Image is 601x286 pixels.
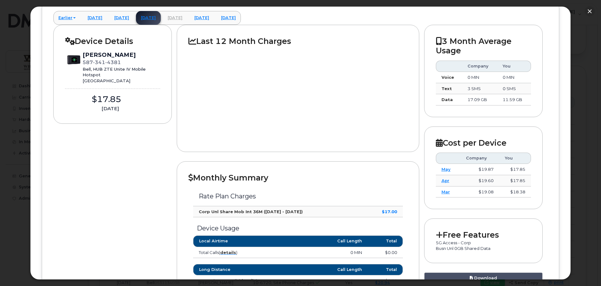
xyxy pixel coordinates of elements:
span: ( ) [239,278,257,283]
th: You [499,153,531,164]
a: details [220,250,236,255]
td: $17.85 [499,164,531,175]
div: $17.85 [65,94,148,105]
a: details [240,278,256,283]
td: $19.60 [460,175,499,186]
a: Apr [441,178,449,183]
h2: Monthly Summary [188,173,407,182]
td: $18.38 [499,186,531,198]
strong: Corp Unl Share Mob Int 36M ([DATE] - [DATE]) [199,209,303,214]
strong: $17.00 [382,209,397,214]
th: Long Distance [193,264,280,275]
td: $17.85 [499,175,531,186]
th: Total [368,264,403,275]
strong: Data [441,97,453,102]
th: Call Length [280,264,368,275]
a: Download [424,273,543,284]
h2: Free Features [436,230,531,240]
th: Company [460,153,499,164]
td: $19.08 [460,186,499,198]
th: Local Airtime [193,235,280,247]
td: Total Calls [193,247,280,258]
iframe: Messenger Launcher [574,259,596,281]
p: 5G Access - Corp [436,240,531,246]
th: Total [368,235,403,247]
td: $0.00 [368,247,403,258]
span: ( ) [219,250,237,255]
td: 0 MIN [280,247,368,258]
a: Mar [441,189,450,194]
h3: Device Usage [193,225,403,232]
td: $19.87 [460,164,499,175]
th: Call Length [280,235,368,247]
div: [DATE] [65,105,155,112]
a: May [441,167,451,172]
h3: Rate Plan Charges [199,193,397,200]
p: Busn Unl 0GB Shared Data [436,246,531,251]
h2: Cost per Device [436,138,531,148]
td: 11.59 GB [497,94,531,105]
td: 17.09 GB [462,94,497,105]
